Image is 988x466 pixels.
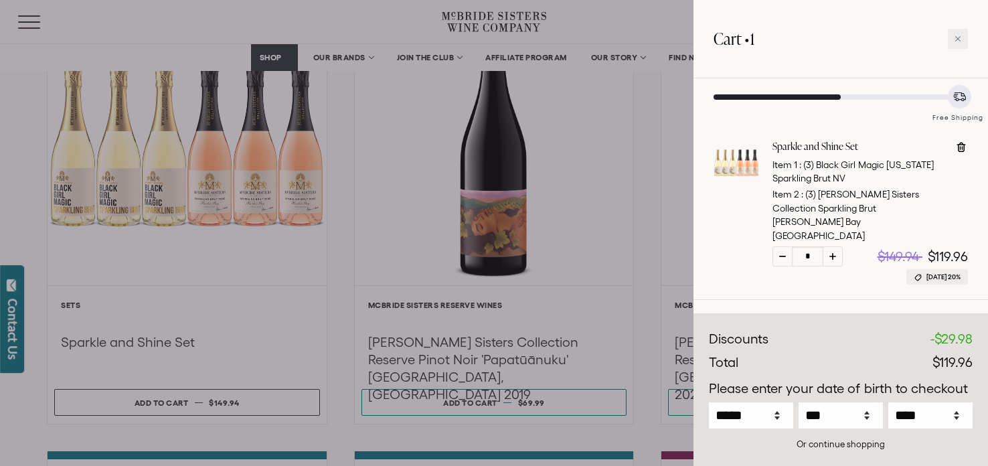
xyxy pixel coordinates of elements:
span: [DATE] 20% [926,272,961,282]
span: 1 [750,27,754,50]
span: : [801,189,803,200]
div: Total [709,353,738,373]
span: (3) [PERSON_NAME] Sisters Collection Sparkling Brut [PERSON_NAME] Bay [GEOGRAPHIC_DATA] [772,189,919,241]
span: (3) Black Girl Magic [US_STATE] Sparkling Brut NV [772,159,934,184]
h2: Cart • [714,20,754,58]
p: Please enter your date of birth to checkout [709,379,973,399]
span: Item 2 [772,189,799,200]
div: Or continue shopping [709,438,973,451]
span: $29.98 [934,331,973,346]
span: $119.96 [932,355,973,370]
div: Discounts [709,329,768,349]
div: Free Shipping [928,100,988,123]
span: $149.94 [878,249,919,264]
a: Sparkle and Shine Set [772,140,944,153]
span: : [799,159,801,170]
span: $119.96 [928,249,968,264]
span: Item 1 [772,159,797,170]
div: - [930,329,973,349]
a: Sparkle and Shine Set [714,173,759,188]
